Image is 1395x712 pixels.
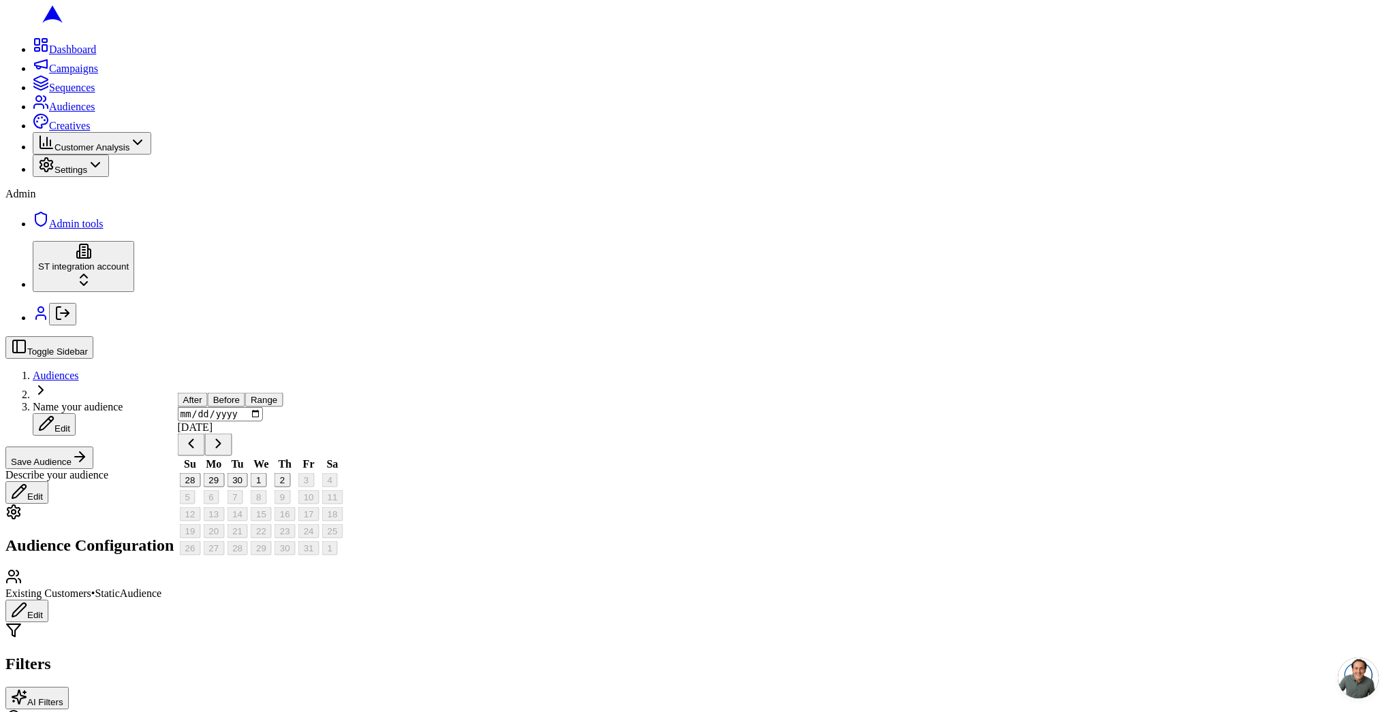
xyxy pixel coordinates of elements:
[275,541,296,555] button: 30
[5,481,48,504] button: Edit
[27,491,43,502] span: Edit
[5,600,48,622] button: Edit
[180,473,201,487] button: 28
[5,655,1390,673] h2: Filters
[95,587,161,599] span: Static Audience
[298,473,314,487] button: 3
[227,524,248,538] button: 21
[49,120,90,131] span: Creatives
[275,473,290,487] button: 2
[33,370,79,381] a: Audiences
[178,421,345,434] div: [DATE]
[33,218,104,229] a: Admin tools
[227,541,248,555] button: 28
[33,101,95,112] a: Audiences
[298,507,319,521] button: 17
[227,473,248,487] button: 30
[5,469,108,481] span: Describe your audience
[27,697,63,707] span: AI Filters
[322,490,343,504] button: 11
[245,393,283,407] button: Range
[33,401,123,412] span: Name your audience
[27,346,88,357] span: Toggle Sidebar
[180,490,195,504] button: 5
[203,490,219,504] button: 6
[322,541,337,555] button: 1
[33,120,90,131] a: Creatives
[203,541,224,555] button: 27
[275,490,290,504] button: 9
[54,165,87,175] span: Settings
[49,303,76,325] button: Log out
[251,541,272,555] button: 29
[49,101,95,112] span: Audiences
[227,490,242,504] button: 7
[322,507,343,521] button: 18
[38,261,129,272] span: ST integration account
[322,473,337,487] button: 4
[298,524,319,538] button: 24
[179,457,202,471] th: Sunday
[251,507,272,521] button: 15
[49,82,95,93] span: Sequences
[251,490,266,504] button: 8
[54,423,70,434] span: Edit
[49,63,98,74] span: Campaigns
[5,370,1390,436] nav: breadcrumb
[298,541,319,555] button: 31
[33,44,96,55] a: Dashboard
[203,473,224,487] button: 29
[298,457,320,471] th: Friday
[49,218,104,229] span: Admin tools
[33,241,134,292] button: ST integration account
[275,507,296,521] button: 16
[33,413,76,436] button: Edit
[250,457,272,471] th: Wednesday
[202,457,225,471] th: Monday
[5,447,93,469] button: Save Audience
[33,82,95,93] a: Sequences
[180,541,201,555] button: 26
[298,490,319,504] button: 10
[226,457,249,471] th: Tuesday
[33,155,109,177] button: Settings
[5,536,1390,555] h2: Audience Configuration
[49,44,96,55] span: Dashboard
[5,587,91,599] span: Existing Customers
[180,524,201,538] button: 19
[274,457,296,471] th: Thursday
[180,507,201,521] button: 12
[208,393,245,407] button: Before
[251,473,266,487] button: 1
[227,507,248,521] button: 14
[203,524,224,538] button: 20
[54,142,129,152] span: Customer Analysis
[5,188,1390,200] div: Admin
[33,63,98,74] a: Campaigns
[91,587,95,599] span: •
[5,336,93,359] button: Toggle Sidebar
[322,524,343,538] button: 25
[5,687,69,709] button: AI Filters
[205,434,232,456] button: Go to next month
[321,457,343,471] th: Saturday
[251,524,272,538] button: 22
[33,132,151,155] button: Customer Analysis
[178,393,208,407] button: After
[275,524,296,538] button: 23
[178,434,205,456] button: Go to previous month
[203,507,224,521] button: 13
[1338,658,1379,698] div: Open chat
